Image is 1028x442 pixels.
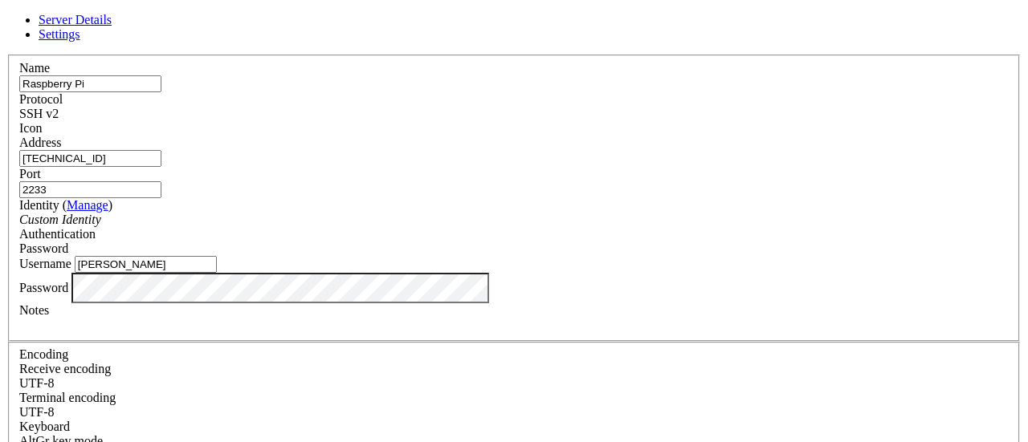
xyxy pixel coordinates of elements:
input: Login Username [75,256,217,273]
div: SSH v2 [19,107,1009,121]
label: Name [19,61,50,75]
i: Custom Identity [19,213,101,226]
label: Keyboard [19,420,70,433]
label: Address [19,136,61,149]
input: Port Number [19,181,161,198]
label: Port [19,167,41,180]
label: Username [19,257,71,270]
a: Server Details [39,13,112,26]
input: Host Name or IP [19,150,161,167]
label: The default terminal encoding. ISO-2022 enables character map translations (like graphics maps). ... [19,391,116,404]
div: UTF-8 [19,376,1009,391]
span: ( ) [63,198,112,212]
div: Password [19,241,1009,256]
span: UTF-8 [19,376,55,390]
a: Manage [67,198,108,212]
div: Custom Identity [19,213,1009,227]
label: Authentication [19,227,96,241]
label: Password [19,280,68,294]
span: SSH v2 [19,107,59,120]
label: Identity [19,198,112,212]
label: Protocol [19,92,63,106]
div: UTF-8 [19,405,1009,420]
span: UTF-8 [19,405,55,419]
label: Notes [19,303,49,317]
label: Icon [19,121,42,135]
label: Set the expected encoding for data received from the host. If the encodings do not match, visual ... [19,362,111,375]
span: Password [19,241,68,255]
input: Server Name [19,75,161,92]
a: Settings [39,27,80,41]
label: Encoding [19,347,68,361]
